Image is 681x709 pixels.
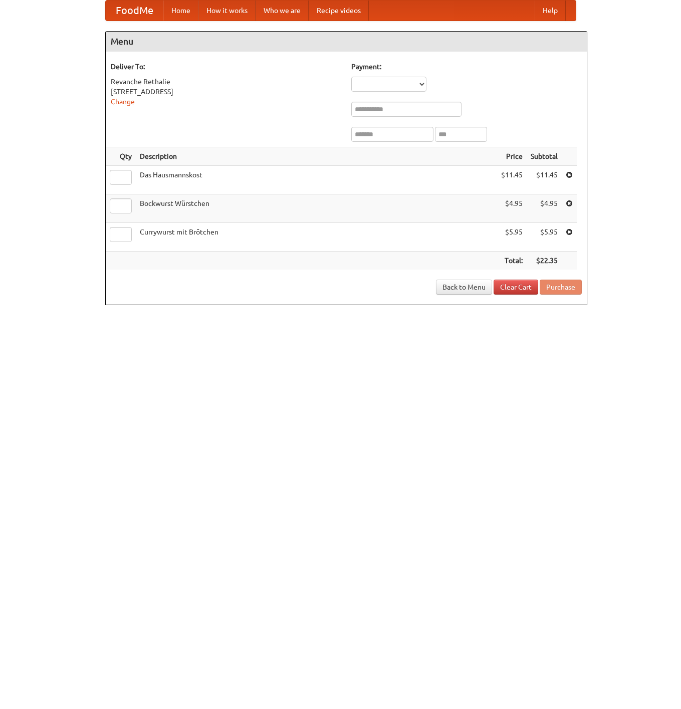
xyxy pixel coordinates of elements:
[111,77,341,87] div: Revanche Rethalie
[527,252,562,270] th: $22.35
[111,87,341,97] div: [STREET_ADDRESS]
[163,1,198,21] a: Home
[136,147,497,166] th: Description
[527,223,562,252] td: $5.95
[106,1,163,21] a: FoodMe
[351,62,582,72] h5: Payment:
[527,194,562,223] td: $4.95
[494,280,538,295] a: Clear Cart
[106,32,587,52] h4: Menu
[540,280,582,295] button: Purchase
[527,147,562,166] th: Subtotal
[111,62,341,72] h5: Deliver To:
[309,1,369,21] a: Recipe videos
[136,223,497,252] td: Currywurst mit Brötchen
[106,147,136,166] th: Qty
[527,166,562,194] td: $11.45
[136,166,497,194] td: Das Hausmannskost
[111,98,135,106] a: Change
[136,194,497,223] td: Bockwurst Würstchen
[436,280,492,295] a: Back to Menu
[497,194,527,223] td: $4.95
[256,1,309,21] a: Who we are
[497,223,527,252] td: $5.95
[198,1,256,21] a: How it works
[497,147,527,166] th: Price
[535,1,566,21] a: Help
[497,166,527,194] td: $11.45
[497,252,527,270] th: Total:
